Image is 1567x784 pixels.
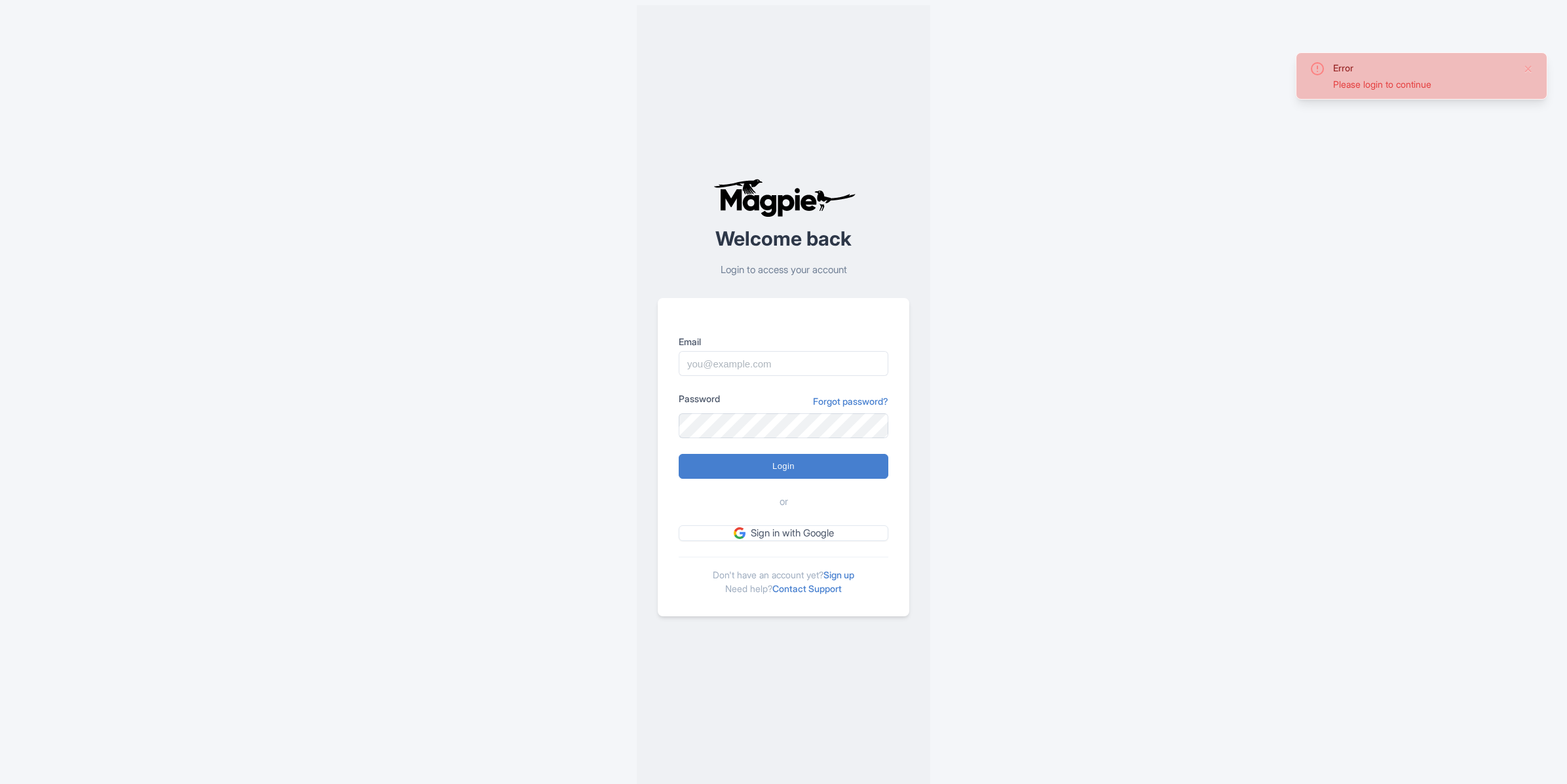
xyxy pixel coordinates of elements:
label: Password [679,392,720,405]
div: Error [1333,61,1513,75]
div: Please login to continue [1333,77,1513,91]
span: or [780,495,788,510]
h2: Welcome back [658,228,909,250]
label: Email [679,335,888,348]
img: google.svg [734,527,746,539]
a: Sign up [823,569,854,580]
input: you@example.com [679,351,888,376]
a: Sign in with Google [679,525,888,542]
a: Forgot password? [813,394,888,408]
img: logo-ab69f6fb50320c5b225c76a69d11143b.png [710,178,858,217]
p: Login to access your account [658,263,909,278]
button: Close [1523,61,1534,77]
keeper-lock: Open Keeper Popup [865,356,880,371]
a: Contact Support [772,583,842,594]
div: Don't have an account yet? Need help? [679,557,888,595]
input: Login [679,454,888,479]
